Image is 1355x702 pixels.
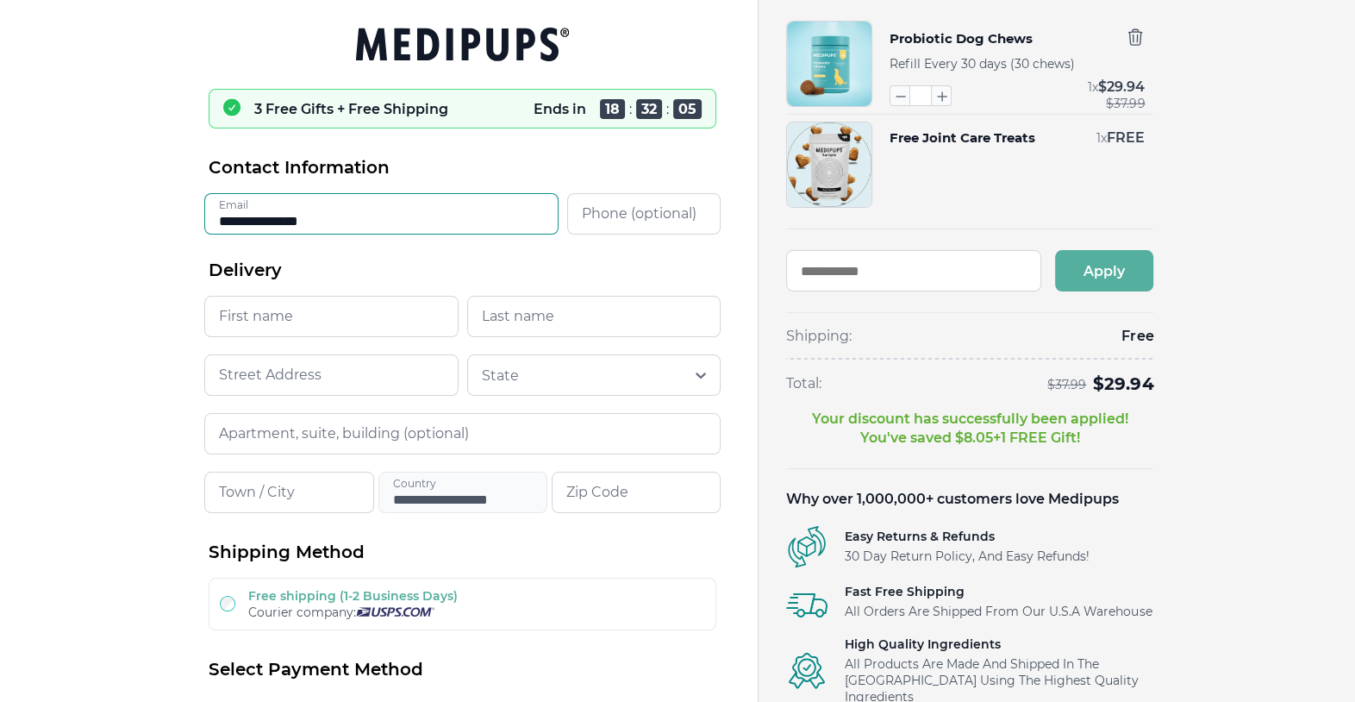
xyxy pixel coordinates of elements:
h2: Select Payment Method [209,658,716,681]
span: 1 x [1096,130,1107,146]
span: : [666,101,669,117]
span: Easy Returns & Refunds [845,529,1090,545]
p: Your discount has successfully been applied! You've saved $ 8.05 + 1 FREE Gift! [812,410,1128,448]
span: 30 Day Return Policy, And Easy Refunds! [845,548,1090,565]
h2: Shipping Method [209,541,716,564]
img: Free Joint Care Treats [787,122,871,207]
button: Apply [1055,250,1153,291]
span: 32 [636,99,662,119]
p: 3 Free Gifts + Free Shipping [254,101,448,117]
img: Usps courier company [356,607,434,617]
span: $ 37.99 [1047,378,1086,392]
button: Probiotic Dog Chews [890,28,1033,50]
img: Probiotic Dog Chews [787,22,871,106]
span: Courier company: [248,605,356,620]
span: $ 29.94 [1098,78,1145,95]
span: $ 37.99 [1106,97,1145,110]
p: Ends in [534,101,586,117]
span: FREE [1107,129,1145,146]
button: Free Joint Care Treats [890,128,1035,147]
span: Total: [786,374,821,393]
span: $ 29.94 [1093,373,1153,394]
span: 18 [600,99,625,119]
span: Refill Every 30 days (30 chews) [890,56,1075,72]
span: 1 x [1088,79,1098,95]
span: Delivery [209,259,282,282]
span: 05 [673,99,702,119]
span: Fast Free Shipping [845,584,1152,600]
span: Contact Information [209,156,390,179]
span: : [629,101,632,117]
label: Free shipping (1-2 Business Days) [248,588,458,604]
span: Shipping: [786,327,852,346]
h1: Why over 1,000,000+ customers love Medipups [786,490,1119,509]
span: Free [1121,327,1153,346]
span: High Quality Ingredients [845,636,1153,653]
span: All Orders Are Shipped From Our U.S.A Warehouse [845,604,1152,620]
